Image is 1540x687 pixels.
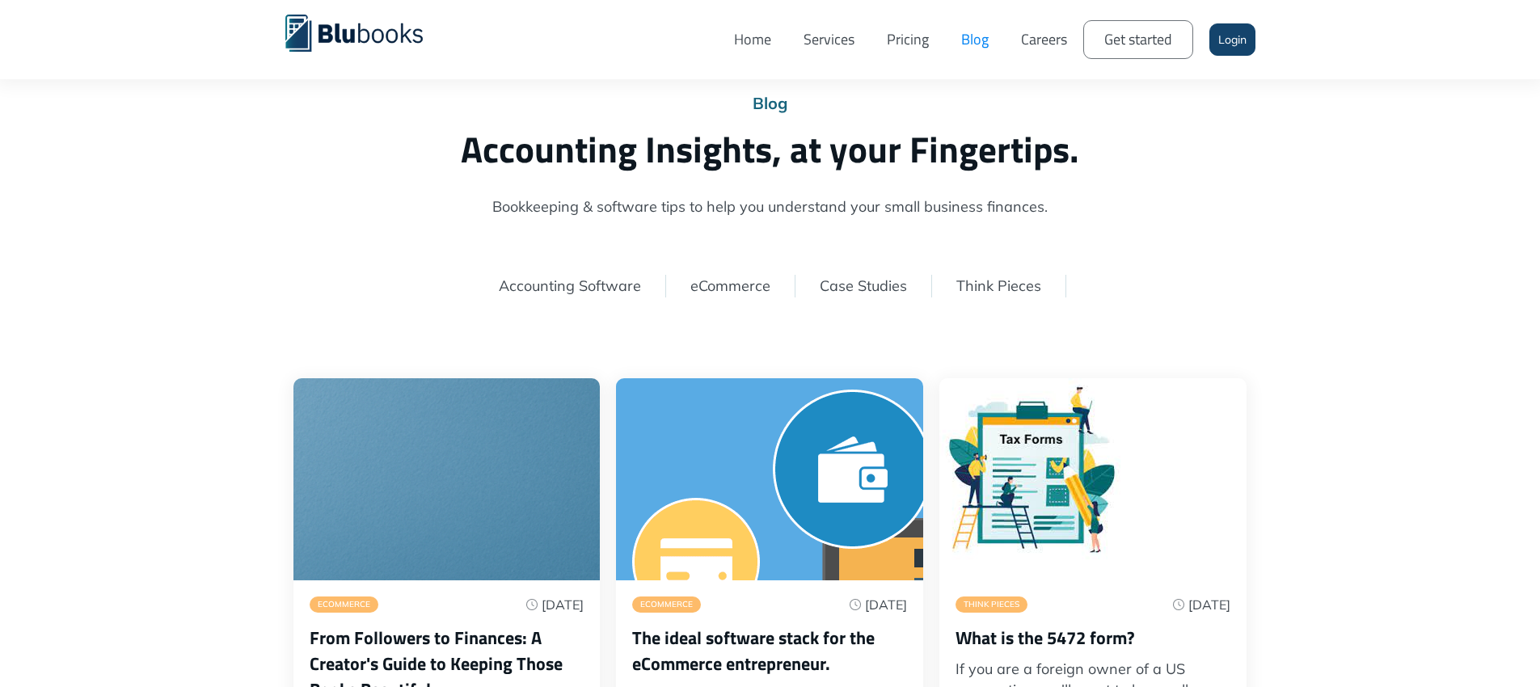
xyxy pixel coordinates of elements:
[956,625,1230,651] h3: What is the 5472 form?
[1188,598,1230,611] div: [DATE]
[1209,23,1255,56] a: Login
[787,12,871,67] a: Services
[718,12,787,67] a: Home
[285,92,1255,115] div: Blog
[1005,12,1083,67] a: Careers
[632,625,907,676] h3: The ideal software stack for the eCommerce entrepreneur.
[285,127,1255,171] h2: Accounting Insights, at your Fingertips.
[964,601,1019,609] div: Think Pieces
[871,12,945,67] a: Pricing
[945,12,1005,67] a: Blog
[285,196,1255,218] span: Bookkeeping & software tips to help you understand your small business finances.
[690,276,770,295] a: eCommerce
[310,596,378,613] a: eCommerce
[820,276,907,295] a: Case Studies
[640,601,693,609] div: eCommerce
[956,276,1041,295] a: Think Pieces
[865,598,907,611] div: [DATE]
[285,12,447,52] a: home
[956,596,1027,613] a: Think Pieces
[1083,20,1193,59] a: Get started
[499,276,641,295] a: Accounting Software
[318,601,370,609] div: eCommerce
[632,596,701,613] a: eCommerce
[542,598,584,611] div: [DATE]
